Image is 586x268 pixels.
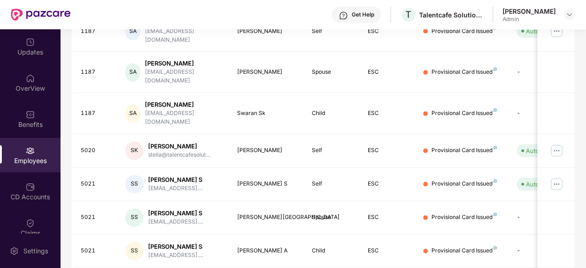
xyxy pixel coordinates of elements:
img: svg+xml;base64,PHN2ZyB4bWxucz0iaHR0cDovL3d3dy53My5vcmcvMjAwMC9zdmciIHdpZHRoPSI4IiBoZWlnaHQ9IjgiIH... [493,108,497,112]
div: [PERSON_NAME] S [237,180,297,188]
img: svg+xml;base64,PHN2ZyBpZD0iVXBkYXRlZCIgeG1sbnM9Imh0dHA6Ly93d3cudzMub3JnLzIwMDAvc3ZnIiB3aWR0aD0iMj... [26,38,35,47]
div: 1187 [81,27,111,36]
div: Swaran Sk [237,109,297,118]
div: [EMAIL_ADDRESS].... [148,218,203,226]
div: 5021 [81,180,111,188]
td: - [509,235,575,268]
div: [PERSON_NAME] [145,59,222,68]
div: Auto Verified [526,180,563,189]
div: [PERSON_NAME] [503,7,556,16]
div: Provisional Card Issued [431,213,497,222]
div: Provisional Card Issued [431,68,497,77]
div: ESC [368,213,409,222]
div: [PERSON_NAME] S [148,242,203,251]
img: svg+xml;base64,PHN2ZyB4bWxucz0iaHR0cDovL3d3dy53My5vcmcvMjAwMC9zdmciIHdpZHRoPSI4IiBoZWlnaHQ9IjgiIH... [493,246,497,250]
div: Talentcafe Solutions Llp [419,11,483,19]
div: Spouse [312,213,353,222]
div: [PERSON_NAME] S [148,175,203,184]
span: T [405,9,411,20]
div: ESC [368,246,409,255]
img: svg+xml;base64,PHN2ZyB4bWxucz0iaHR0cDovL3d3dy53My5vcmcvMjAwMC9zdmciIHdpZHRoPSI4IiBoZWlnaHQ9IjgiIH... [493,213,497,216]
img: svg+xml;base64,PHN2ZyBpZD0iQ2xhaW0iIHhtbG5zPSJodHRwOi8vd3d3LnczLm9yZy8yMDAwL3N2ZyIgd2lkdGg9IjIwIi... [26,219,35,228]
div: Self [312,27,353,36]
img: manageButton [549,143,564,158]
img: svg+xml;base64,PHN2ZyBpZD0iQmVuZWZpdHMiIHhtbG5zPSJodHRwOi8vd3d3LnczLm9yZy8yMDAwL3N2ZyIgd2lkdGg9Ij... [26,110,35,119]
div: [PERSON_NAME] [148,142,210,151]
img: svg+xml;base64,PHN2ZyBpZD0iQ0RfQWNjb3VudHMiIGRhdGEtbmFtZT0iQ0QgQWNjb3VudHMiIHhtbG5zPSJodHRwOi8vd3... [26,182,35,191]
img: svg+xml;base64,PHN2ZyBpZD0iSG9tZSIgeG1sbnM9Imh0dHA6Ly93d3cudzMub3JnLzIwMDAvc3ZnIiB3aWR0aD0iMjAiIG... [26,74,35,83]
div: ESC [368,146,409,155]
div: SS [125,208,144,227]
div: [PERSON_NAME] [237,27,297,36]
div: 1187 [81,109,111,118]
img: svg+xml;base64,PHN2ZyBpZD0iRHJvcGRvd24tMzJ4MzIiIHhtbG5zPSJodHRwOi8vd3d3LnczLm9yZy8yMDAwL3N2ZyIgd2... [566,11,573,18]
div: ESC [368,27,409,36]
div: SS [125,242,144,260]
div: Provisional Card Issued [431,246,497,255]
div: Child [312,109,353,118]
div: ESC [368,180,409,188]
div: Admin [503,16,556,23]
div: Auto Verified [526,146,563,155]
div: [EMAIL_ADDRESS][DOMAIN_NAME] [145,27,222,44]
div: SA [125,63,140,82]
div: [PERSON_NAME] A [237,246,297,255]
div: Child [312,246,353,255]
div: [EMAIL_ADDRESS].... [148,251,203,260]
div: Spouse [312,68,353,77]
div: Settings [21,246,51,256]
div: Provisional Card Issued [431,180,497,188]
div: SK [125,142,144,160]
div: 1187 [81,68,111,77]
img: svg+xml;base64,PHN2ZyBpZD0iSGVscC0zMngzMiIgeG1sbnM9Imh0dHA6Ly93d3cudzMub3JnLzIwMDAvc3ZnIiB3aWR0aD... [339,11,348,20]
div: Self [312,146,353,155]
img: New Pazcare Logo [11,9,71,21]
div: [PERSON_NAME] [237,146,297,155]
div: Provisional Card Issued [431,109,497,118]
div: SA [125,22,140,40]
div: Get Help [352,11,374,18]
div: [EMAIL_ADDRESS][DOMAIN_NAME] [145,109,222,126]
div: ESC [368,109,409,118]
div: SS [125,175,144,193]
div: Provisional Card Issued [431,146,497,155]
td: - [509,52,575,93]
img: svg+xml;base64,PHN2ZyBpZD0iRW1wbG95ZWVzIiB4bWxucz0iaHR0cDovL3d3dy53My5vcmcvMjAwMC9zdmciIHdpZHRoPS... [26,146,35,155]
img: manageButton [549,24,564,38]
div: [PERSON_NAME] [237,68,297,77]
div: SA [125,104,140,123]
div: Self [312,180,353,188]
td: - [509,93,575,134]
div: [PERSON_NAME] S [148,209,203,218]
td: - [509,201,575,235]
div: 5021 [81,213,111,222]
div: ESC [368,68,409,77]
div: [EMAIL_ADDRESS].... [148,184,203,193]
div: Provisional Card Issued [431,27,497,36]
img: svg+xml;base64,PHN2ZyBpZD0iU2V0dGluZy0yMHgyMCIgeG1sbnM9Imh0dHA6Ly93d3cudzMub3JnLzIwMDAvc3ZnIiB3aW... [10,246,19,256]
img: svg+xml;base64,PHN2ZyB4bWxucz0iaHR0cDovL3d3dy53My5vcmcvMjAwMC9zdmciIHdpZHRoPSI4IiBoZWlnaHQ9IjgiIH... [493,146,497,149]
img: manageButton [549,177,564,191]
img: svg+xml;base64,PHN2ZyB4bWxucz0iaHR0cDovL3d3dy53My5vcmcvMjAwMC9zdmciIHdpZHRoPSI4IiBoZWlnaHQ9IjgiIH... [493,67,497,71]
div: Auto Verified [526,27,563,36]
div: [EMAIL_ADDRESS][DOMAIN_NAME] [145,68,222,85]
div: stella@talentcafesolut... [148,151,210,159]
div: [PERSON_NAME] [145,100,222,109]
div: 5020 [81,146,111,155]
img: svg+xml;base64,PHN2ZyB4bWxucz0iaHR0cDovL3d3dy53My5vcmcvMjAwMC9zdmciIHdpZHRoPSI4IiBoZWlnaHQ9IjgiIH... [493,179,497,183]
div: 5021 [81,246,111,255]
div: [PERSON_NAME][GEOGRAPHIC_DATA] [237,213,297,222]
